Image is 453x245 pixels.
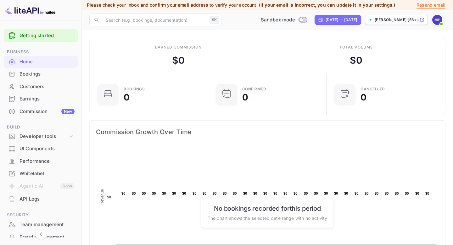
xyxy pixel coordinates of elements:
[283,191,288,195] text: $0
[385,191,389,195] text: $0
[5,5,55,15] img: LiteAPI logo
[4,81,78,93] div: Customers
[124,93,130,102] div: 0
[20,145,75,152] div: UI Components
[208,214,327,221] p: The chart shows the selected date range with no activity
[4,124,78,131] span: Build
[142,191,146,195] text: $0
[100,189,104,204] text: Revenue
[273,191,277,195] text: $0
[223,191,227,195] text: $0
[20,234,75,241] div: Fraud management
[4,212,78,219] span: Security
[20,170,75,177] div: Whitelabel
[324,191,328,195] text: $0
[61,109,75,114] div: New
[4,105,78,118] div: CommissionNew
[242,93,248,102] div: 0
[395,191,399,195] text: $0
[339,44,373,50] div: Total volume
[208,204,327,212] h6: No bookings recorded for this period
[20,133,68,140] div: Developer tools
[350,53,362,67] div: $ 0
[258,16,310,24] div: Switch to Production mode
[124,87,145,91] div: Bookings
[4,193,78,205] div: API Logs
[259,2,395,8] span: (If your email is incorrect, you can update it in your settings.)
[121,191,126,195] text: $0
[182,191,186,195] text: $0
[213,191,217,195] text: $0
[20,108,75,115] div: Commission
[261,16,295,24] span: Sandbox mode
[4,231,78,243] a: Fraud management
[20,95,75,103] div: Earnings
[4,219,78,231] div: Team management
[304,191,308,195] text: $0
[355,191,359,195] text: $0
[375,191,379,195] text: $0
[365,191,369,195] text: $0
[361,93,366,102] div: 0
[162,191,166,195] text: $0
[425,191,429,195] text: $0
[361,87,385,91] div: CANCELLED
[152,191,156,195] text: $0
[4,219,78,230] a: Team management
[107,195,111,199] text: $0
[203,191,207,195] text: $0
[20,58,75,66] div: Home
[4,48,78,55] span: Business
[96,127,439,137] span: Commission Growth Over Time
[20,71,75,78] div: Bookings
[4,168,78,179] a: Whitelabel
[263,191,267,195] text: $0
[4,93,78,105] a: Earnings
[4,93,78,105] div: Earnings
[4,155,78,167] a: Performance
[294,191,298,195] text: $0
[4,168,78,180] div: Whitelabel
[35,229,47,240] button: Collapse navigation
[4,29,78,42] div: Getting started
[253,191,257,195] text: $0
[20,196,75,203] div: API Logs
[172,53,185,67] div: $ 0
[4,81,78,92] a: Customers
[210,16,219,24] div: ⌘K
[344,191,348,195] text: $0
[4,105,78,117] a: CommissionNew
[233,191,237,195] text: $0
[102,14,207,26] input: Search (e.g. bookings, documentation)
[415,191,419,195] text: $0
[4,193,78,205] a: API Logs
[326,17,357,23] div: [DATE] — [DATE]
[4,68,78,80] a: Bookings
[20,32,75,39] a: Getting started
[87,2,258,8] span: Please check your inbox and confirm your email address to verify your account.
[132,191,136,195] text: $0
[334,191,338,195] text: $0
[172,191,176,195] text: $0
[155,44,202,50] div: Earned commission
[432,15,442,25] img: mohamed faried
[20,158,75,165] div: Performance
[4,143,78,155] div: UI Components
[243,191,247,195] text: $0
[4,131,78,142] div: Developer tools
[417,2,445,9] p: Resend email
[375,17,418,23] p: [PERSON_NAME]-j56xu.n...
[405,191,409,195] text: $0
[242,87,266,91] div: Confirmed
[4,56,78,68] div: Home
[20,83,75,90] div: Customers
[4,143,78,154] a: UI Components
[4,56,78,67] a: Home
[314,191,318,195] text: $0
[20,221,75,228] div: Team management
[193,191,197,195] text: $0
